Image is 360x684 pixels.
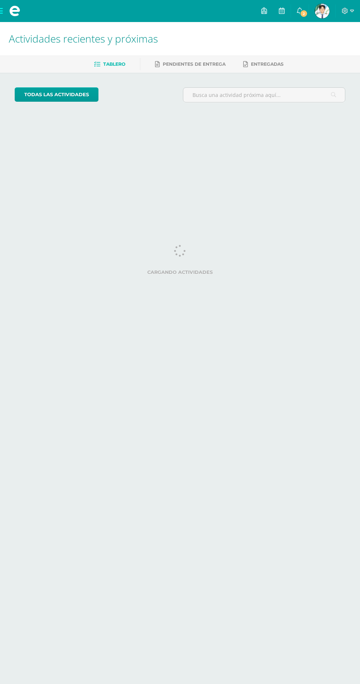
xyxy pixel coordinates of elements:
span: 2 [300,10,308,18]
input: Busca una actividad próxima aquí... [183,88,345,102]
span: Actividades recientes y próximas [9,32,158,46]
label: Cargando actividades [15,269,345,275]
a: Pendientes de entrega [155,58,226,70]
img: f4abf71342e9bbeb1c84d881d51f0fb8.png [315,4,330,18]
span: Tablero [103,61,125,67]
a: Tablero [94,58,125,70]
span: Pendientes de entrega [163,61,226,67]
a: Entregadas [243,58,284,70]
span: Entregadas [251,61,284,67]
a: todas las Actividades [15,87,98,102]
